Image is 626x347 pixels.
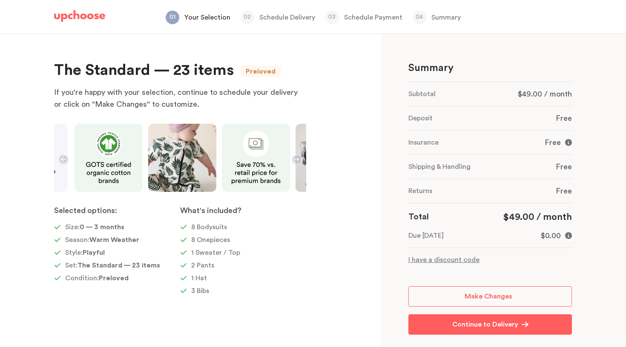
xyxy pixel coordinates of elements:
[413,12,426,22] p: 04
[408,210,429,224] p: Total
[259,12,315,23] p: Schedule Delivery
[191,273,207,283] p: 1 Hat
[191,222,227,232] p: 8 Bodysuits
[54,61,234,80] div: The Standard — 23 items
[65,260,160,270] p: Set:
[503,212,572,222] span: $49.00 / month
[89,236,139,243] span: Warm Weather
[65,222,124,232] p: Size:
[65,235,139,245] p: Season:
[518,90,572,98] span: $49.00 / month
[191,247,240,258] p: 1 Sweater / Top
[541,230,561,241] p: $0.00
[241,12,254,22] p: 02
[556,162,572,172] p: Free
[191,235,230,245] p: 8 Onepieces
[408,186,432,196] p: Returns
[408,137,439,148] p: Insurance
[408,230,444,241] p: Due [DATE]
[465,293,512,300] span: Make Changes
[148,124,216,192] img: img2
[556,186,572,196] p: Free
[80,224,124,230] span: 0 — 3 months
[452,319,518,330] p: Continue to Delivery
[556,113,572,123] p: Free
[54,10,105,22] img: UpChoose
[191,286,209,296] p: 3 Bibs
[54,205,180,216] p: Selected options:
[191,260,214,270] p: 2 Pants
[408,113,433,123] p: Deposit
[54,10,105,26] a: UpChoose
[408,162,471,172] p: Shipping & Handling
[184,12,230,23] p: Your Selection
[99,275,129,282] span: Preloved
[83,249,105,256] span: Playful
[65,247,105,258] p: Style:
[408,255,572,265] p: I have a discount code
[222,124,290,192] img: img3
[75,124,143,192] img: img1
[431,12,461,23] p: Summary
[344,12,402,23] p: Schedule Payment
[65,273,129,283] p: Condition:
[408,61,454,75] p: Summary
[78,262,160,269] span: The Standard — 23 items
[54,88,298,108] span: If you're happy with your selection, continue to schedule your delivery or click on "Make Changes...
[325,12,339,22] p: 03
[408,89,436,99] p: Subtotal
[408,82,572,265] div: 0
[246,67,276,76] button: Preloved
[166,12,179,22] p: 01
[545,137,561,148] p: Free
[180,205,306,216] p: What's included?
